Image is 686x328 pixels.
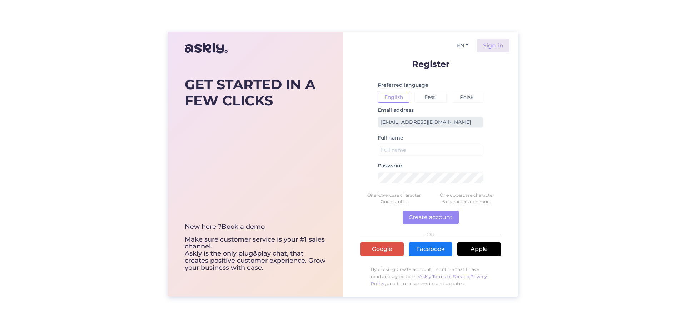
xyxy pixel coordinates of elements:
[431,192,503,198] div: One uppercase character
[426,232,436,237] span: OR
[358,192,431,198] div: One lowercase character
[403,211,459,224] button: Create account
[431,198,503,205] div: 6 characters minimum
[477,39,509,52] a: Sign-in
[378,117,483,128] input: Enter email
[360,242,404,256] a: Google
[452,92,483,103] button: Polski
[378,106,414,114] label: Email address
[414,92,446,103] button: Eesti
[378,134,403,142] label: Full name
[378,145,483,156] input: Full name
[371,274,487,286] a: Privacy Policy
[419,274,469,279] a: Askly Terms of Service
[378,92,409,103] button: English
[185,76,326,109] div: GET STARTED IN A FEW CLICKS
[358,198,431,205] div: One number
[454,40,471,51] button: EN
[360,60,501,69] p: Register
[185,223,326,272] div: Make sure customer service is your #1 sales channel. Askly is the only plug&play chat, that creat...
[185,40,228,57] img: Askly
[185,223,326,231] div: New here ?
[457,242,501,256] a: Apple
[378,81,428,89] label: Preferred language
[360,262,501,291] p: By clicking Create account, I confirm that I have read and agree to the , , and to receive emails...
[222,223,265,231] a: Book a demo
[378,162,403,170] label: Password
[409,242,452,256] a: Facebook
